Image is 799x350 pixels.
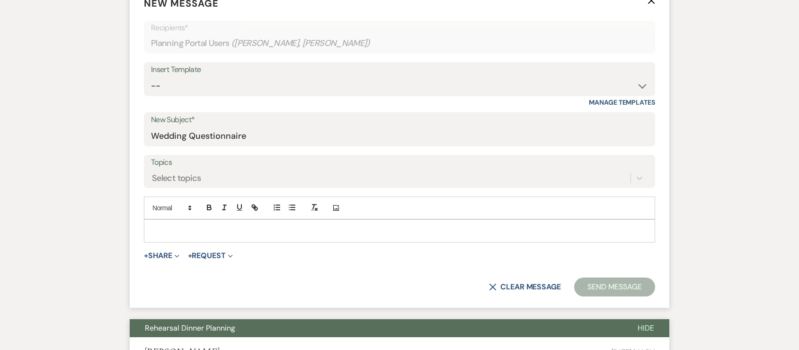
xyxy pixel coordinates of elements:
p: Recipients* [151,22,648,34]
button: Rehearsal Dinner Planning [130,319,622,337]
button: Send Message [574,278,655,296]
a: Manage Templates [589,98,655,107]
label: Topics [151,156,648,170]
span: + [144,252,148,260]
button: Share [144,252,179,260]
div: Insert Template [151,63,648,77]
button: Hide [622,319,669,337]
button: Request [188,252,233,260]
span: Hide [638,323,654,333]
button: Clear message [489,283,561,291]
span: Rehearsal Dinner Planning [145,323,235,333]
div: Select topics [152,172,201,185]
div: Planning Portal Users [151,34,648,53]
span: + [188,252,192,260]
label: New Subject* [151,113,648,127]
span: ( [PERSON_NAME], [PERSON_NAME] ) [231,37,371,50]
